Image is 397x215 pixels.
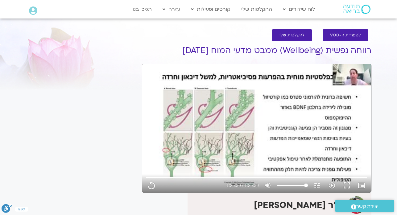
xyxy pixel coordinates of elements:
img: ד"ר נועה אלבלדה [348,196,365,214]
a: לספריית ה-VOD [323,29,368,41]
strong: ד"ר [PERSON_NAME] [254,199,343,211]
a: יצירת קשר [335,200,394,212]
a: ההקלטות שלי [238,3,275,15]
span: יצירת קשר [356,202,378,211]
a: תמכו בנו [130,3,155,15]
a: להקלטות שלי [272,29,312,41]
a: עזרה [159,3,183,15]
span: להקלטות שלי [279,33,304,38]
a: קורסים ופעילות [188,3,234,15]
h1: רווחה נפשית (Wellbeing) ממבט מדעי המוח [DATE] [142,46,371,55]
img: תודעה בריאה [343,5,370,14]
span: לספריית ה-VOD [330,33,361,38]
a: לוח שידורים [280,3,318,15]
